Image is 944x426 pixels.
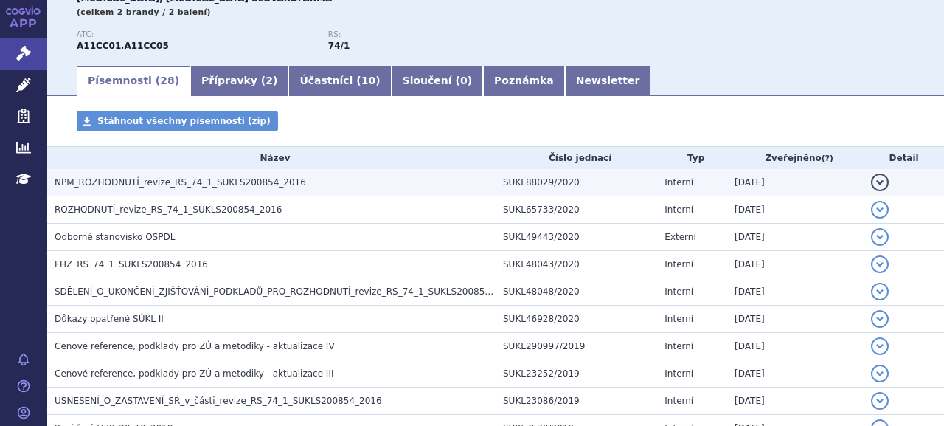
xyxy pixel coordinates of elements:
span: Interní [664,368,693,379]
a: Účastníci (10) [288,66,391,96]
span: SDĚLENÍ_O_UKONČENÍ_ZJIŠŤOVÁNÍ_PODKLADŮ_PRO_ROZHODNUTÍ_revize_RS_74_1_SUKLS200854_2016 [55,286,518,297]
a: Sloučení (0) [392,66,483,96]
p: RS: [328,30,565,39]
button: detail [871,201,889,219]
span: NPM_ROZHODNUTÍ_revize_RS_74_1_SUKLS200854_2016 [55,177,306,188]
p: ATC: [77,30,313,39]
span: Interní [664,259,693,269]
div: , [77,30,328,52]
th: Název [47,147,496,169]
td: SUKL49443/2020 [496,224,657,251]
th: Typ [657,147,727,169]
span: Interní [664,286,693,297]
span: 2 [265,75,273,86]
button: detail [871,174,889,191]
span: 0 [460,75,468,86]
button: detail [871,283,889,300]
th: Zveřejněno [727,147,864,169]
a: Písemnosti (28) [77,66,190,96]
span: Interní [664,396,693,406]
td: SUKL48043/2020 [496,251,657,278]
span: Externí [664,232,695,242]
span: Stáhnout všechny písemnosti (zip) [97,116,271,126]
td: SUKL23086/2019 [496,388,657,415]
td: SUKL88029/2020 [496,169,657,196]
button: detail [871,365,889,382]
td: [DATE] [727,278,864,306]
strong: ERGOKALCIFEROL [77,41,121,51]
span: Důkazy opatřené SÚKL II [55,314,164,324]
td: SUKL290997/2019 [496,333,657,360]
span: 28 [160,75,174,86]
td: [DATE] [727,306,864,333]
abbr: (?) [822,154,833,164]
td: SUKL48048/2020 [496,278,657,306]
button: detail [871,392,889,410]
td: SUKL65733/2020 [496,196,657,224]
a: Stáhnout všechny písemnosti (zip) [77,111,278,131]
button: detail [871,255,889,273]
button: detail [871,228,889,246]
td: SUKL23252/2019 [496,360,657,388]
td: [DATE] [727,388,864,415]
strong: léčiva k terapii a profylaxi osteoporózy, vitamin D, p.o. [328,41,350,51]
td: [DATE] [727,224,864,251]
span: FHZ_RS_74_1_SUKLS200854_2016 [55,259,208,269]
span: Cenové reference, podklady pro ZÚ a metodiky - aktualizace III [55,368,333,379]
span: Cenové reference, podklady pro ZÚ a metodiky - aktualizace IV [55,341,335,351]
th: Číslo jednací [496,147,657,169]
td: [DATE] [727,251,864,278]
button: detail [871,310,889,328]
span: Interní [664,177,693,188]
a: Přípravky (2) [190,66,288,96]
a: Poznámka [483,66,565,96]
strong: CHOLEKALCIFEROL [124,41,168,51]
button: detail [871,337,889,355]
span: Odborné stanovisko OSPDL [55,232,175,242]
td: [DATE] [727,360,864,388]
td: SUKL46928/2020 [496,306,657,333]
td: [DATE] [727,196,864,224]
a: Newsletter [565,66,651,96]
span: (celkem 2 brandy / 2 balení) [77,7,211,17]
span: Interní [664,205,693,215]
span: ROZHODNUTÍ_revize_RS_74_1_SUKLS200854_2016 [55,205,282,215]
td: [DATE] [727,169,864,196]
span: USNESENÍ_O_ZASTAVENÍ_SŘ_v_části_revize_RS_74_1_SUKLS200854_2016 [55,396,382,406]
th: Detail [864,147,944,169]
span: Interní [664,341,693,351]
td: [DATE] [727,333,864,360]
span: Interní [664,314,693,324]
span: 10 [361,75,375,86]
